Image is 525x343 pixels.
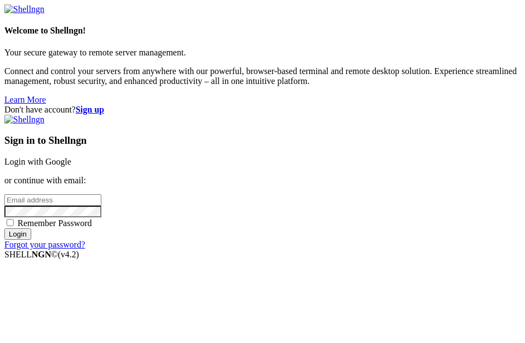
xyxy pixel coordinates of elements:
[4,105,521,115] div: Don't have account?
[4,4,44,14] img: Shellngn
[32,250,52,259] b: NGN
[4,250,79,259] span: SHELL ©
[4,26,521,36] h4: Welcome to Shellngn!
[4,228,31,240] input: Login
[4,194,101,206] input: Email address
[4,240,85,249] a: Forgot your password?
[76,105,104,114] a: Sign up
[4,115,44,125] img: Shellngn
[4,66,521,86] p: Connect and control your servers from anywhere with our powerful, browser-based terminal and remo...
[58,250,79,259] span: 4.2.0
[4,95,46,104] a: Learn More
[18,218,92,228] span: Remember Password
[4,176,521,185] p: or continue with email:
[4,157,71,166] a: Login with Google
[4,48,521,58] p: Your secure gateway to remote server management.
[7,219,14,226] input: Remember Password
[4,134,521,147] h3: Sign in to Shellngn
